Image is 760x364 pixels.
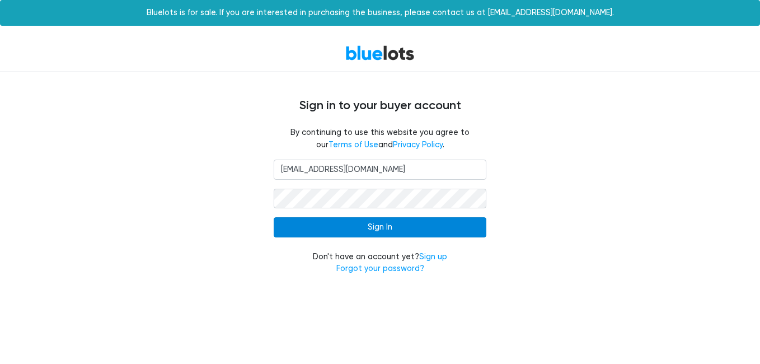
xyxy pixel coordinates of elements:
a: BlueLots [345,45,415,61]
a: Terms of Use [329,140,378,150]
input: Sign In [274,217,486,237]
a: Sign up [419,252,447,262]
a: Privacy Policy [393,140,443,150]
div: Don't have an account yet? [274,251,486,275]
h4: Sign in to your buyer account [44,99,716,113]
input: Email [274,160,486,180]
fieldset: By continuing to use this website you agree to our and . [274,127,486,151]
a: Forgot your password? [336,264,424,273]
